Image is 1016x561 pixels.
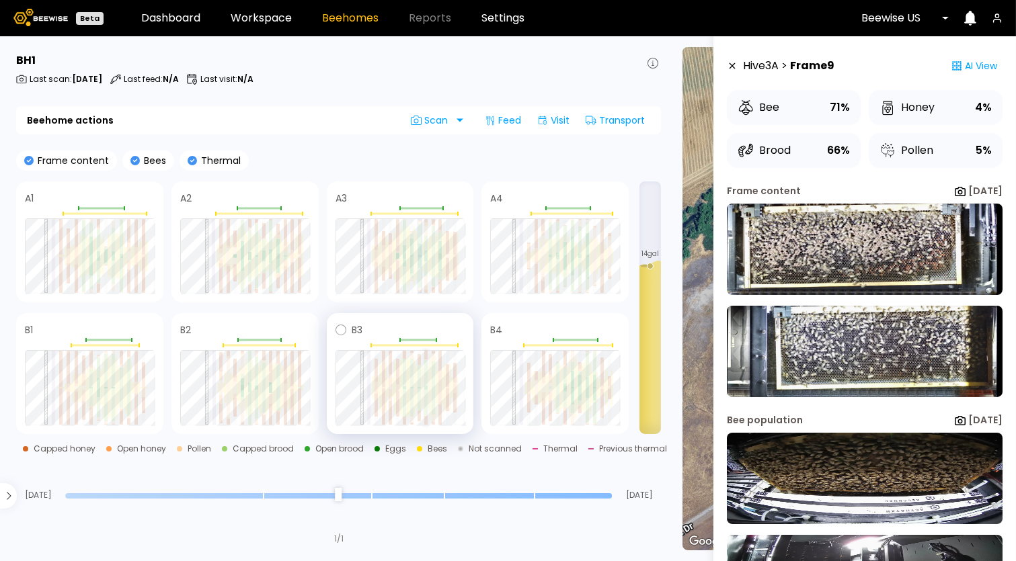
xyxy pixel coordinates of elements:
p: Bees [140,156,166,165]
div: AI View [946,52,1003,79]
b: [DATE] [968,184,1003,198]
div: Bee population [727,413,803,427]
h4: B2 [180,325,191,335]
span: Scan [411,115,453,126]
b: N/A [237,73,253,85]
div: Pollen [188,445,211,453]
img: Beewise logo [13,9,68,26]
div: Open brood [315,445,364,453]
div: 4% [975,98,992,117]
h4: A3 [336,193,347,203]
img: Google [686,533,730,550]
div: Transport [580,110,650,131]
div: 5% [976,141,992,160]
a: Beehomes [322,13,379,24]
a: Workspace [231,13,292,24]
strong: Frame 9 [790,58,834,74]
h4: B3 [352,325,362,335]
b: [DATE] [968,413,1003,427]
p: Frame content [34,156,109,165]
p: Last scan : [30,75,102,83]
div: 66% [827,141,850,160]
a: Dashboard [141,13,200,24]
b: N/A [163,73,179,85]
h4: B1 [25,325,33,335]
p: Last feed : [124,75,179,83]
div: Thermal [543,445,578,453]
div: Capped brood [233,445,294,453]
div: Capped honey [34,445,95,453]
h3: BH 1 [16,55,36,66]
span: 14 gal [641,251,659,257]
div: Open honey [117,445,166,453]
p: Last visit : [200,75,253,83]
div: Frame content [727,184,801,198]
div: Bee [738,99,779,116]
b: Beehome actions [27,116,114,125]
h4: A1 [25,193,34,203]
h4: B4 [490,325,502,335]
div: Previous thermal [599,445,667,453]
div: 1 / 1 [334,533,344,545]
span: Reports [409,13,451,24]
a: Settings [481,13,524,24]
div: Hive 3 A > [743,52,834,79]
a: Open this area in Google Maps (opens a new window) [686,533,730,550]
div: 71% [830,98,850,117]
div: Bees [428,445,447,453]
h4: A4 [490,193,503,203]
div: Beta [76,12,104,25]
b: [DATE] [72,73,102,85]
div: Honey [880,99,935,116]
div: Feed [479,110,526,131]
div: Pollen [880,142,933,159]
div: Visit [532,110,575,131]
img: 20250722_124750-a-1822.19-front-10236-ACCCHNNA.jpg [727,204,1003,295]
div: Brood [738,142,791,159]
div: Eggs [385,445,406,453]
p: Thermal [197,156,241,165]
span: [DATE] [16,491,60,499]
h4: A2 [180,193,192,203]
img: 20250722_124751-a-1822.19-back-10236-ACCCHNNA.jpg [727,306,1003,397]
div: Not scanned [469,445,522,453]
span: [DATE] [617,491,661,499]
img: 20250722_123825_0300-a-1822-front-10236-ACCCHNNA.jpg [727,433,1003,524]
